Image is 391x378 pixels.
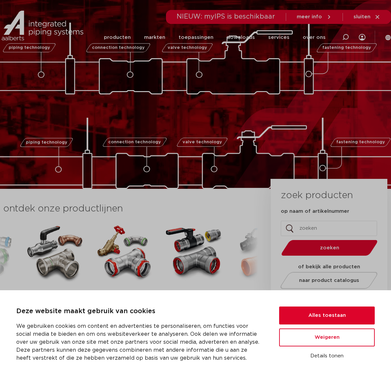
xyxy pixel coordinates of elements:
[298,264,360,269] strong: of bekijk alle producten
[279,272,379,289] a: naar product catalogus
[353,14,370,19] span: sluiten
[268,25,289,50] a: services
[16,306,263,317] p: Deze website maakt gebruik van cookies
[227,25,255,50] a: downloads
[104,25,326,50] nav: Menu
[174,282,214,323] p: PowerPress
[234,222,294,323] a: VSHShurjoint
[182,140,222,144] span: valve technology
[297,14,332,20] a: meer info
[106,282,143,323] p: SudoPress
[177,13,275,20] span: NIEUW: myIPS is beschikbaar
[298,245,360,250] span: zoeken
[353,14,380,20] a: sluiten
[281,221,377,236] input: zoeken
[248,282,280,323] p: Shurjoint
[95,222,154,323] a: VSHSudoPress
[281,208,349,215] label: op naam of artikelnummer
[336,140,385,144] span: fastening technology
[297,14,322,19] span: meer info
[41,282,69,323] p: XPress
[26,140,67,145] span: piping technology
[164,222,224,323] a: VSHPowerPress
[279,307,375,324] button: Alles toestaan
[16,322,263,362] p: We gebruiken cookies om content en advertenties te personaliseren, om functies voor social media ...
[144,25,165,50] a: markten
[3,202,248,215] h3: ontdek onze productlijnen
[279,350,375,362] button: Details tonen
[109,140,161,144] span: connection technology
[179,25,213,50] a: toepassingen
[104,25,131,50] a: producten
[303,25,326,50] a: over ons
[299,278,359,283] span: naar product catalogus
[279,239,380,256] button: zoeken
[25,222,85,323] a: VSHXPress
[281,189,353,202] h3: zoek producten
[279,328,375,346] button: Weigeren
